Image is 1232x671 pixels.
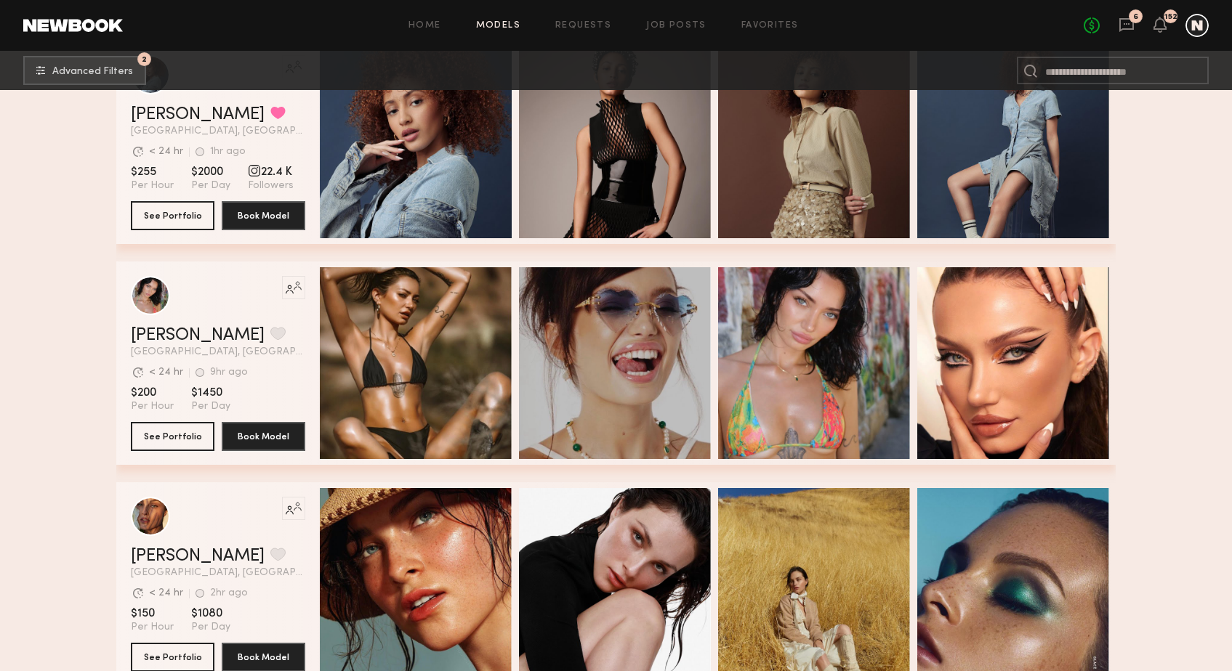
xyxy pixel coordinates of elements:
[131,347,305,357] span: [GEOGRAPHIC_DATA], [GEOGRAPHIC_DATA]
[131,106,265,123] a: [PERSON_NAME]
[248,165,294,179] span: 22.4 K
[191,165,230,179] span: $2000
[741,21,799,30] a: Favorites
[191,179,230,192] span: Per Day
[131,386,174,400] span: $200
[131,179,174,192] span: Per Hour
[1119,17,1135,35] a: 6
[131,422,214,451] button: See Portfolio
[191,386,230,400] span: $1450
[131,606,174,621] span: $150
[191,400,230,413] span: Per Day
[248,179,294,192] span: Followers
[131,201,214,230] button: See Portfolio
[191,606,230,621] span: $1080
[210,147,246,157] div: 1hr ago
[210,367,248,378] div: 9hr ago
[52,67,133,77] span: Advanced Filters
[476,21,520,30] a: Models
[1164,13,1177,21] div: 152
[131,327,265,344] a: [PERSON_NAME]
[149,367,183,378] div: < 24 hr
[131,165,174,179] span: $255
[131,126,305,137] span: [GEOGRAPHIC_DATA], [GEOGRAPHIC_DATA]
[131,400,174,413] span: Per Hour
[149,147,183,157] div: < 24 hr
[222,201,305,230] button: Book Model
[131,548,265,565] a: [PERSON_NAME]
[408,21,441,30] a: Home
[142,56,147,62] span: 2
[149,588,183,598] div: < 24 hr
[222,422,305,451] button: Book Model
[131,568,305,578] span: [GEOGRAPHIC_DATA], [GEOGRAPHIC_DATA]
[191,621,230,634] span: Per Day
[210,588,248,598] div: 2hr ago
[646,21,706,30] a: Job Posts
[131,621,174,634] span: Per Hour
[23,56,146,85] button: 2Advanced Filters
[1133,13,1138,21] div: 6
[555,21,611,30] a: Requests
